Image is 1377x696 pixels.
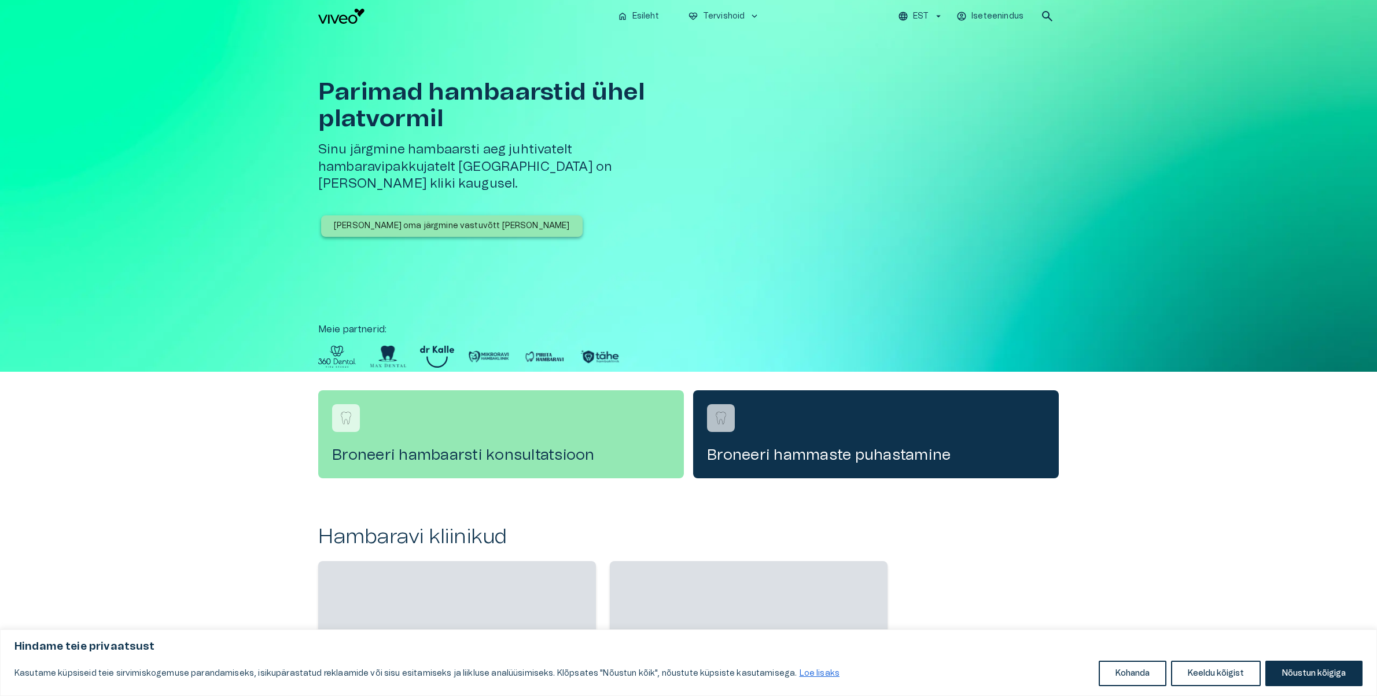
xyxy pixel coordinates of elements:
h4: Broneeri hambaarsti konsultatsioon [332,446,670,464]
p: Esileht [632,10,659,23]
button: [PERSON_NAME] oma järgmine vastuvõtt [PERSON_NAME] [321,215,583,237]
button: ecg_heartTervishoidkeyboard_arrow_down [683,8,765,25]
button: Iseteenindus [955,8,1026,25]
a: Loe lisaks [799,669,841,678]
img: Partner logo [524,346,565,368]
span: ‌ [318,561,596,662]
h2: Hambaravi kliinikud [318,525,1059,550]
h4: Broneeri hammaste puhastamine [707,446,1045,464]
p: Tervishoid [703,10,745,23]
img: Partner logo [420,346,454,368]
button: Keeldu kõigist [1171,661,1261,686]
p: EST [913,10,929,23]
h5: Sinu järgmine hambaarsti aeg juhtivatelt hambaravipakkujatelt [GEOGRAPHIC_DATA] on [PERSON_NAME] ... [318,141,693,192]
span: search [1040,9,1054,23]
button: Nõustun kõigiga [1265,661,1363,686]
img: Broneeri hammaste puhastamine logo [712,409,730,427]
img: Partner logo [579,346,621,368]
button: Kohanda [1099,661,1166,686]
button: homeEsileht [613,8,665,25]
p: Meie partnerid : [318,323,1059,336]
h1: Parimad hambaarstid ühel platvormil [318,79,693,132]
p: Iseteenindus [971,10,1023,23]
p: [PERSON_NAME] oma järgmine vastuvõtt [PERSON_NAME] [334,220,570,232]
a: Navigate to homepage [318,9,608,24]
span: home [617,11,628,21]
img: Partner logo [318,346,356,368]
a: Navigate to service booking [318,390,684,478]
button: open search modal [1036,5,1059,28]
p: Kasutame küpsiseid teie sirvimiskogemuse parandamiseks, isikupärastatud reklaamide või sisu esita... [14,666,840,680]
p: Hindame teie privaatsust [14,640,1363,654]
span: keyboard_arrow_down [749,11,760,21]
img: Viveo logo [318,9,365,24]
a: Navigate to service booking [693,390,1059,478]
button: EST [896,8,945,25]
img: Broneeri hambaarsti konsultatsioon logo [337,409,355,427]
img: Partner logo [370,346,406,368]
span: ecg_heart [688,11,698,21]
img: Partner logo [468,346,510,368]
span: ‌ [610,561,888,662]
